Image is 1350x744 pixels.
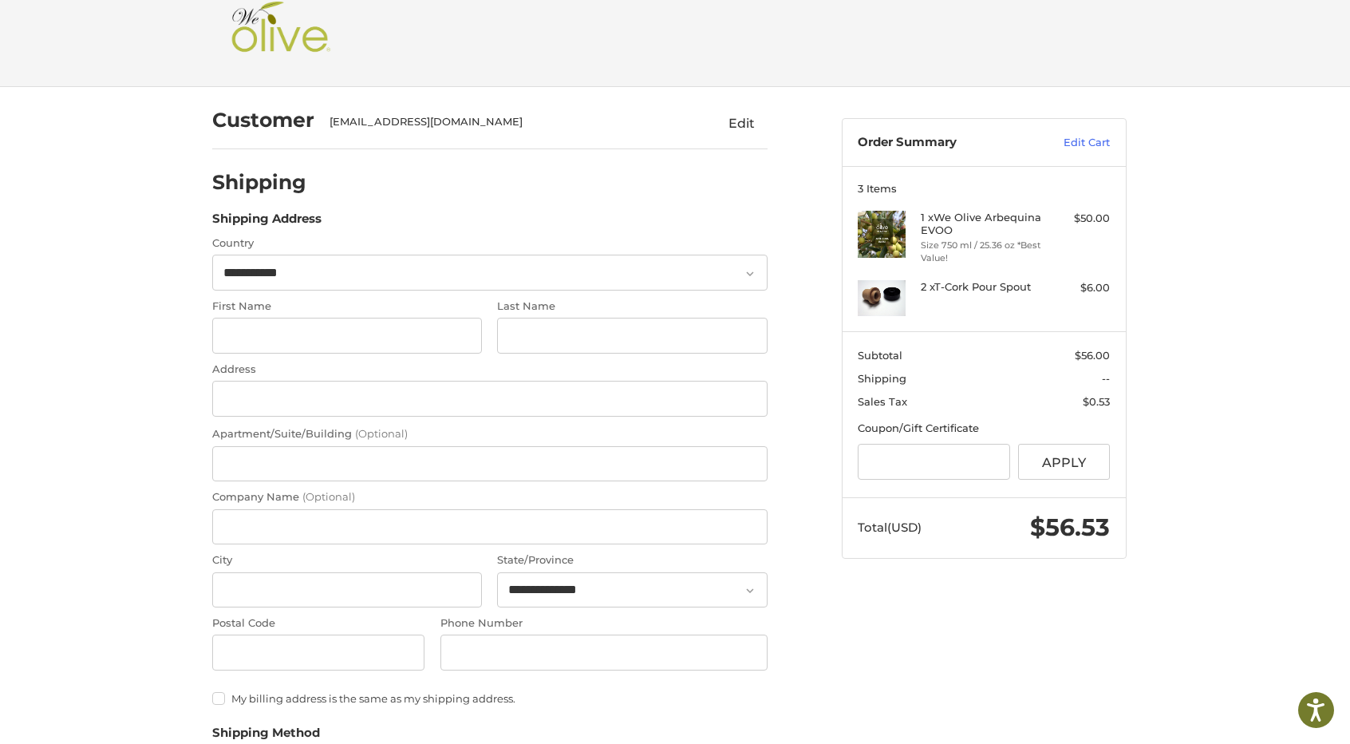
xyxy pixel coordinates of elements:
h4: 1 x We Olive Arbequina EVOO [921,211,1043,237]
label: Phone Number [440,615,768,631]
div: Coupon/Gift Certificate [858,421,1110,437]
label: State/Province [497,552,767,568]
span: Total (USD) [858,520,922,535]
label: Company Name [212,489,768,505]
a: Edit Cart [1029,135,1110,151]
span: -- [1102,372,1110,385]
label: Country [212,235,768,251]
span: $56.00 [1075,349,1110,362]
input: Gift Certificate or Coupon Code [858,444,1010,480]
li: Size 750 ml / 25.36 oz *Best Value! [921,239,1043,265]
h2: Shipping [212,170,306,195]
label: Last Name [497,299,767,315]
span: Shipping [858,372,906,385]
button: Edit [716,110,768,136]
label: City [212,552,482,568]
p: We're away right now. Please check back later! [22,24,180,37]
div: [EMAIL_ADDRESS][DOMAIN_NAME] [330,114,685,130]
label: First Name [212,299,482,315]
button: Apply [1018,444,1111,480]
img: Shop We Olive [227,2,334,65]
small: (Optional) [355,427,408,440]
h3: Order Summary [858,135,1029,151]
span: Subtotal [858,349,902,362]
span: Sales Tax [858,395,907,408]
h3: 3 Items [858,182,1110,195]
div: $6.00 [1047,280,1110,296]
h2: Customer [212,108,314,133]
span: $0.53 [1083,395,1110,408]
span: $56.53 [1030,512,1110,542]
h4: 2 x T-Cork Pour Spout [921,280,1043,293]
legend: Shipping Address [212,210,322,235]
label: Address [212,362,768,378]
button: Open LiveChat chat widget [184,21,203,40]
label: Postal Code [212,615,425,631]
small: (Optional) [302,490,355,503]
div: $50.00 [1047,211,1110,227]
label: Apartment/Suite/Building [212,426,768,442]
label: My billing address is the same as my shipping address. [212,692,768,705]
